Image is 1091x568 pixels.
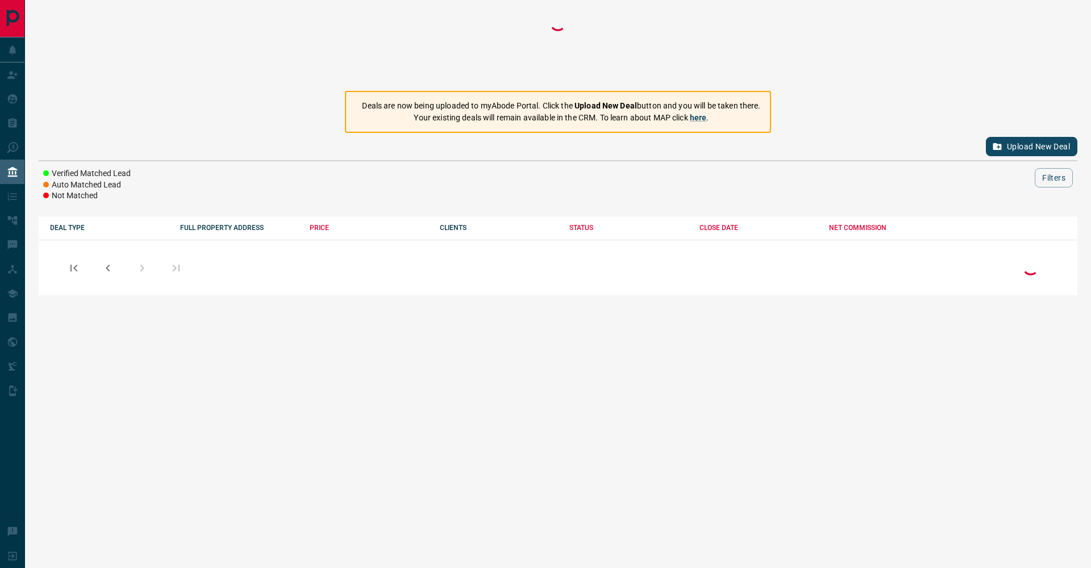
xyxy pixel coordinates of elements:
div: Loading [1019,256,1042,280]
li: Verified Matched Lead [43,168,131,179]
div: DEAL TYPE [50,224,169,232]
strong: Upload New Deal [574,101,637,110]
button: Upload New Deal [986,137,1077,156]
p: Deals are now being uploaded to myAbode Portal. Click the button and you will be taken there. [362,100,760,112]
li: Auto Matched Lead [43,179,131,191]
li: Not Matched [43,190,131,202]
div: STATUS [569,224,688,232]
div: CLOSE DATE [699,224,818,232]
div: Loading [547,11,569,80]
div: FULL PROPERTY ADDRESS [180,224,299,232]
div: NET COMMISSION [829,224,948,232]
div: PRICE [310,224,428,232]
a: here [690,113,707,122]
p: Your existing deals will remain available in the CRM. To learn about MAP click . [362,112,760,124]
button: Filters [1035,168,1073,187]
div: CLIENTS [440,224,559,232]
